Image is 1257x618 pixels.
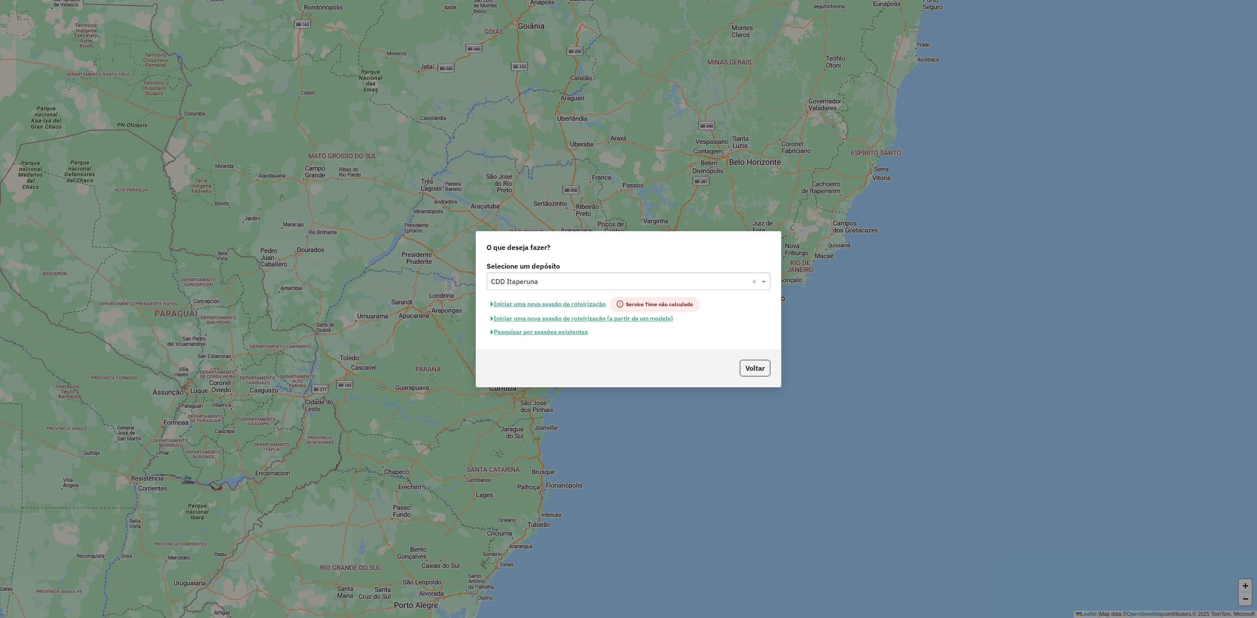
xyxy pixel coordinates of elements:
span: Service Time não calculado [610,297,700,312]
button: Voltar [740,360,770,376]
button: Iniciar uma nova sessão de roteirização (a partir de um modelo) [487,312,677,325]
button: Pesquisar por sessões existentes [487,325,592,339]
span: Clear all [752,276,759,287]
button: Iniciar uma nova sessão de roteirização [487,297,610,312]
span: O que deseja fazer? [487,242,550,253]
label: Selecione um depósito [487,261,770,271]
